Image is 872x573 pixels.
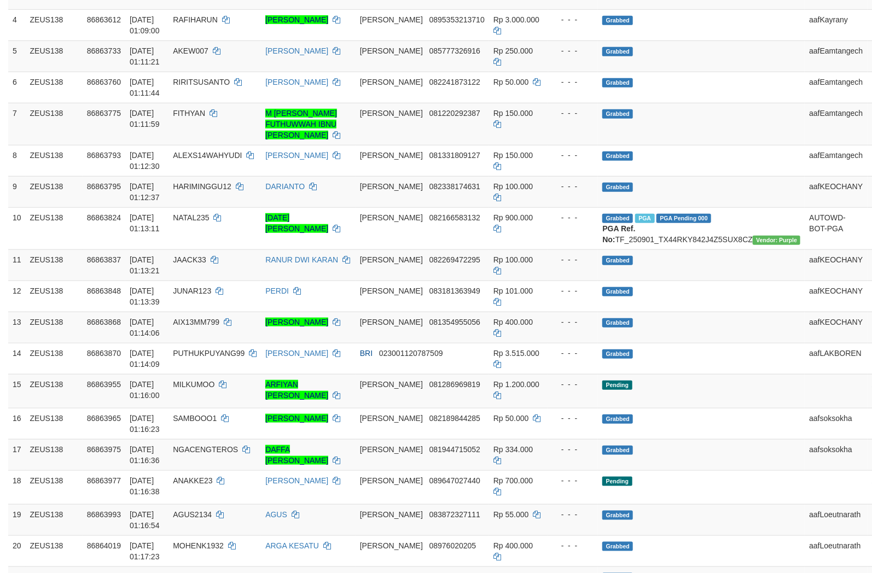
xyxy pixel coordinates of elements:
span: [PERSON_NAME] [360,286,423,295]
span: PGA Pending [656,214,711,223]
td: ZEUS138 [26,207,83,249]
span: BRI [360,349,373,358]
div: - - - [553,540,594,551]
span: Copy 081944715052 to clipboard [429,445,480,454]
td: 16 [8,408,26,439]
span: [PERSON_NAME] [360,15,423,24]
td: AUTOWD-BOT-PGA [805,207,868,249]
div: - - - [553,45,594,56]
td: aafLoeutnarath [805,535,868,566]
a: [PERSON_NAME] [265,46,328,55]
span: Grabbed [602,414,633,424]
span: 86863795 [87,182,121,191]
span: [DATE] 01:16:23 [130,414,160,434]
span: [DATE] 01:14:09 [130,349,160,369]
span: MILKUMOO [173,380,214,389]
span: JAACK33 [173,255,206,264]
span: Copy 083181363949 to clipboard [429,286,480,295]
span: Copy 085777326916 to clipboard [429,46,480,55]
span: 86863955 [87,380,121,389]
a: [PERSON_NAME] [265,349,328,358]
span: [DATE] 01:13:39 [130,286,160,306]
td: 6 [8,72,26,103]
td: ZEUS138 [26,280,83,312]
td: ZEUS138 [26,249,83,280]
a: ARFIYAN [PERSON_NAME] [265,380,328,400]
td: aafLAKBOREN [805,343,868,374]
a: [PERSON_NAME] [265,414,328,423]
span: Copy 081331809127 to clipboard [429,151,480,160]
span: Rp 50.000 [493,414,529,423]
div: - - - [553,212,594,223]
span: Grabbed [602,511,633,520]
span: [DATE] 01:11:44 [130,78,160,97]
td: aafEamtangech [805,40,868,72]
td: ZEUS138 [26,535,83,566]
span: Grabbed [602,256,633,265]
span: Copy 023001120787509 to clipboard [379,349,443,358]
span: Grabbed [602,47,633,56]
div: - - - [553,254,594,265]
td: aafEamtangech [805,103,868,145]
td: TF_250901_TX44RKY842J4Z5SUX8CZ [598,207,805,249]
span: Copy 0895353213710 to clipboard [429,15,485,24]
a: ARGA KESATU [265,541,319,550]
span: Rp 400.000 [493,541,533,550]
span: Copy 082166583132 to clipboard [429,213,480,222]
td: 11 [8,249,26,280]
td: aafEamtangech [805,72,868,103]
span: 86863965 [87,414,121,423]
div: - - - [553,509,594,520]
td: aafKEOCHANY [805,176,868,207]
span: Rp 3.000.000 [493,15,539,24]
span: JUNAR123 [173,286,211,295]
div: - - - [553,150,594,161]
span: 86863848 [87,286,121,295]
div: - - - [553,413,594,424]
td: ZEUS138 [26,343,83,374]
span: 86863977 [87,476,121,485]
span: Rp 700.000 [493,476,533,485]
span: 86863733 [87,46,121,55]
td: 10 [8,207,26,249]
span: Grabbed [602,78,633,87]
span: AIX13MM799 [173,318,219,326]
span: [PERSON_NAME] [360,476,423,485]
td: 5 [8,40,26,72]
span: 86863775 [87,109,121,118]
span: AGUS2134 [173,510,212,519]
span: [PERSON_NAME] [360,510,423,519]
span: Grabbed [602,446,633,455]
span: Rp 50.000 [493,78,529,86]
td: 20 [8,535,26,566]
span: Copy 081286969819 to clipboard [429,380,480,389]
span: 86863868 [87,318,121,326]
span: AKEW007 [173,46,208,55]
td: 4 [8,9,26,40]
a: [PERSON_NAME] [265,318,328,326]
span: RAFIHARUN [173,15,218,24]
td: ZEUS138 [26,312,83,343]
td: aafsoksokha [805,439,868,470]
span: Copy 081220292387 to clipboard [429,109,480,118]
span: 86863793 [87,151,121,160]
span: ANAKKE23 [173,476,212,485]
a: DARIANTO [265,182,305,191]
td: 15 [8,374,26,408]
td: 14 [8,343,26,374]
span: [PERSON_NAME] [360,109,423,118]
span: Grabbed [602,542,633,551]
span: [PERSON_NAME] [360,255,423,264]
span: [PERSON_NAME] [360,318,423,326]
span: [PERSON_NAME] [360,46,423,55]
span: Rp 400.000 [493,318,533,326]
span: Rp 334.000 [493,445,533,454]
span: 86863837 [87,255,121,264]
a: DAFFA [PERSON_NAME] [265,445,328,465]
span: Rp 250.000 [493,46,533,55]
span: [PERSON_NAME] [360,213,423,222]
div: - - - [553,475,594,486]
span: Vendor URL: https://trx4.1velocity.biz [753,236,800,245]
span: HARIMINGGU12 [173,182,231,191]
span: FITHYAN [173,109,205,118]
